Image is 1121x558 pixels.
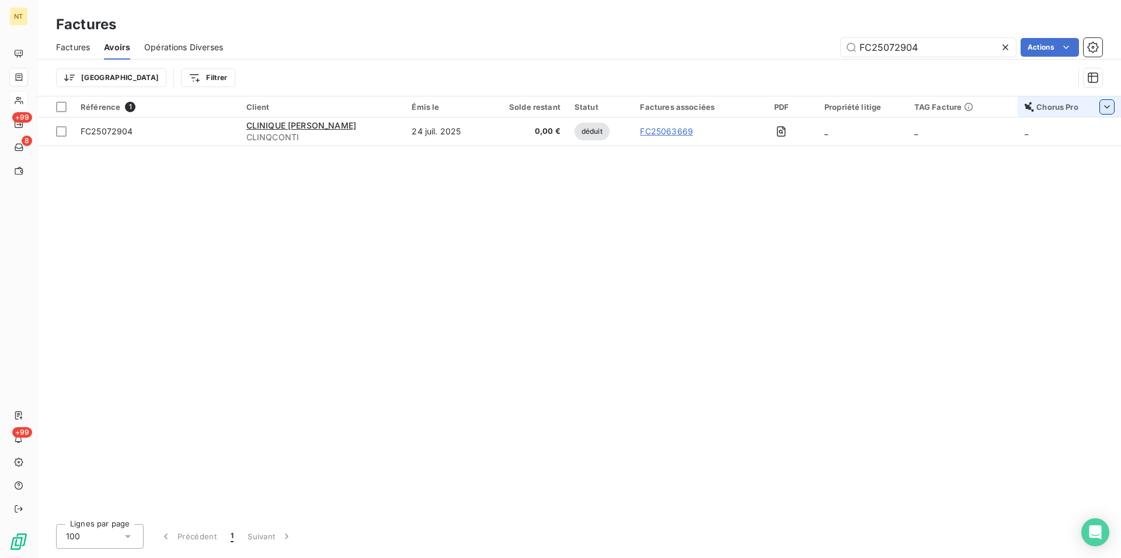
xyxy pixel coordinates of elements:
div: Client [246,102,398,112]
button: Actions [1021,38,1079,57]
a: FC25063669 [640,126,693,137]
span: 8 [22,136,32,146]
span: 0,00 € [492,126,560,137]
div: Statut [575,102,626,112]
span: Factures [56,41,90,53]
div: TAG Facture [914,102,1011,112]
button: Suivant [241,524,300,549]
div: Chorus Pro [1025,102,1114,112]
span: _ [1025,126,1028,136]
button: 1 [224,524,241,549]
span: +99 [12,427,32,438]
div: Solde restant [492,102,560,112]
span: CLINIQUE [PERSON_NAME] [246,120,356,130]
span: _ [914,126,918,136]
input: Rechercher [841,38,1016,57]
span: Référence [81,102,120,112]
span: déduit [575,123,610,140]
span: FC25072904 [81,126,133,136]
div: NT [9,7,28,26]
td: 24 juil. 2025 [405,117,485,145]
span: 1 [125,102,135,112]
h3: Factures [56,14,116,35]
span: CLINQCONTI [246,131,398,143]
span: Opérations Diverses [144,41,223,53]
span: 100 [66,531,80,542]
div: PDF [753,102,810,112]
button: Filtrer [181,68,235,87]
div: Open Intercom Messenger [1081,518,1109,546]
span: +99 [12,112,32,123]
button: [GEOGRAPHIC_DATA] [56,68,166,87]
span: Avoirs [104,41,130,53]
img: Logo LeanPay [9,532,28,551]
button: Précédent [153,524,224,549]
span: _ [824,126,828,136]
div: Émis le [412,102,478,112]
div: Propriété litige [824,102,900,112]
div: Factures associées [640,102,738,112]
span: 1 [231,531,234,542]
